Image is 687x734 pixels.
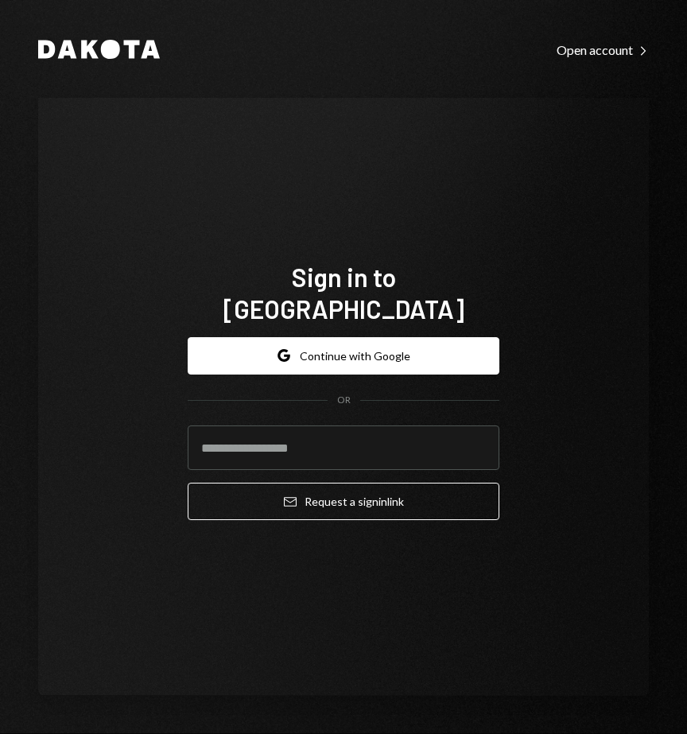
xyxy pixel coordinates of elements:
[557,41,649,58] a: Open account
[188,337,499,375] button: Continue with Google
[188,483,499,520] button: Request a signinlink
[188,261,499,324] h1: Sign in to [GEOGRAPHIC_DATA]
[557,42,649,58] div: Open account
[337,394,351,407] div: OR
